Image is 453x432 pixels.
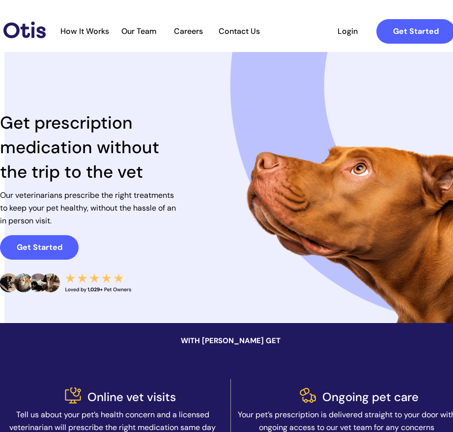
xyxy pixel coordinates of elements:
span: Online vet visits [87,389,176,405]
a: Careers [164,27,212,36]
a: How It Works [56,27,114,36]
a: Contact Us [213,27,265,36]
strong: Get Started [393,26,439,36]
span: Login [325,27,370,36]
a: Login [325,19,370,44]
span: Ongoing pet care [322,389,419,405]
strong: Get Started [17,242,62,252]
a: Our Team [115,27,163,36]
span: WITH [PERSON_NAME] GET [181,336,281,346]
